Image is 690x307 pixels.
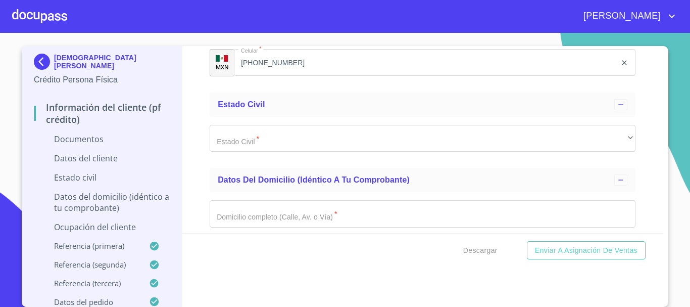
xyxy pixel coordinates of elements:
[34,134,170,145] p: Documentos
[216,55,228,62] img: R93DlvwvvjP9fbrDwZeCRYBHk45OWMq+AAOlFVsxT89f82nwPLnD58IP7+ANJEaWYhP0Tx8kkA0WlQMPQsAAgwAOmBj20AXj6...
[34,241,149,251] p: Referencia (primera)
[218,100,265,109] span: Estado Civil
[210,93,635,117] div: Estado Civil
[210,168,635,192] div: Datos del domicilio (idéntico a tu comprobante)
[620,59,628,67] button: clear input
[34,297,149,307] p: Datos del pedido
[459,241,502,260] button: Descargar
[34,259,149,270] p: Referencia (segunda)
[34,172,170,183] p: Estado Civil
[535,244,637,257] span: Enviar a Asignación de Ventas
[34,101,170,125] p: Información del cliente (PF crédito)
[34,191,170,213] p: Datos del domicilio (idéntico a tu comprobante)
[34,153,170,164] p: Datos del cliente
[463,244,498,257] span: Descargar
[34,278,149,288] p: Referencia (tercera)
[576,8,666,24] span: [PERSON_NAME]
[576,8,678,24] button: account of current user
[34,54,170,74] div: [DEMOGRAPHIC_DATA][PERSON_NAME]
[218,176,410,184] span: Datos del domicilio (idéntico a tu comprobante)
[54,54,170,70] p: [DEMOGRAPHIC_DATA][PERSON_NAME]
[34,74,170,86] p: Crédito Persona Física
[216,63,229,71] p: MXN
[527,241,646,260] button: Enviar a Asignación de Ventas
[34,54,54,70] img: Docupass spot blue
[34,222,170,233] p: Ocupación del Cliente
[210,125,635,152] div: ​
